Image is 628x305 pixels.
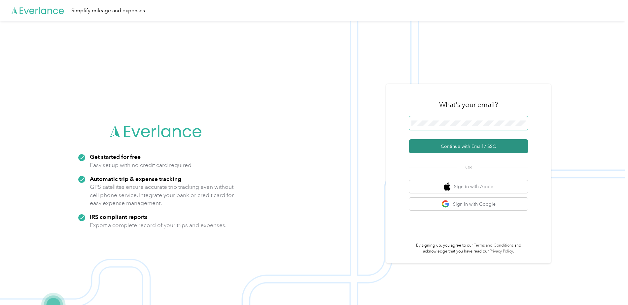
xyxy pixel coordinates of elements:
[90,175,181,182] strong: Automatic trip & expense tracking
[474,243,513,248] a: Terms and Conditions
[90,221,227,229] p: Export a complete record of your trips and expenses.
[409,180,528,193] button: apple logoSign in with Apple
[490,249,513,254] a: Privacy Policy
[90,161,192,169] p: Easy set up with no credit card required
[71,7,145,15] div: Simplify mileage and expenses
[439,100,498,109] h3: What's your email?
[444,183,450,191] img: apple logo
[90,213,148,220] strong: IRS compliant reports
[409,198,528,211] button: google logoSign in with Google
[90,183,234,207] p: GPS satellites ensure accurate trip tracking even without cell phone service. Integrate your bank...
[409,243,528,254] p: By signing up, you agree to our and acknowledge that you have read our .
[90,153,141,160] strong: Get started for free
[457,164,480,171] span: OR
[441,200,450,208] img: google logo
[409,139,528,153] button: Continue with Email / SSO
